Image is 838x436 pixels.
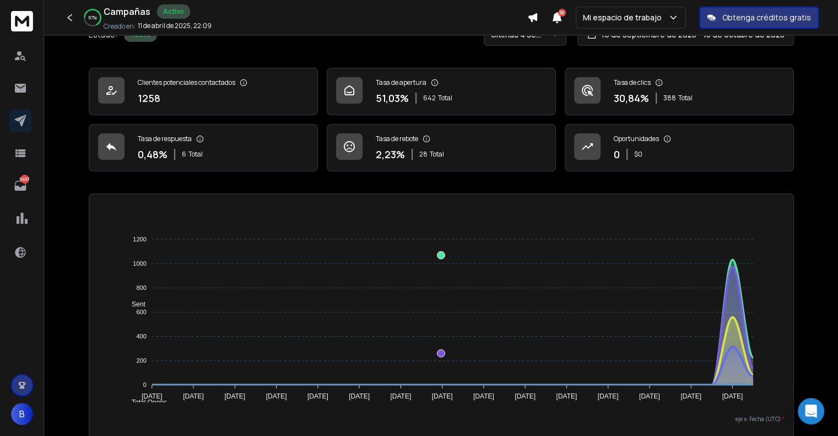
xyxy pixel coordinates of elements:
[11,403,33,425] button: B
[104,21,136,31] font: Creado en:
[680,392,701,400] tspan: [DATE]
[515,392,536,400] tspan: [DATE]
[736,415,781,423] font: eje x: Fecha (UTC)
[699,7,819,29] button: Obtenga créditos gratis
[266,392,287,400] tspan: [DATE]
[143,381,146,388] tspan: 0
[598,392,619,400] tspan: [DATE]
[349,392,370,400] tspan: [DATE]
[376,148,396,161] font: 2,23
[136,357,146,364] tspan: 200
[722,12,811,23] font: Obtenga créditos gratis
[376,78,426,87] font: Tasa de apertura
[9,175,31,197] a: 6497
[634,149,638,159] font: $
[423,93,436,103] font: 642
[138,21,212,30] font: 11 de abril de 2025, 22:09
[123,300,145,308] span: Sent
[123,399,167,406] span: Total Opens
[138,148,159,161] font: 0,48
[722,392,743,400] tspan: [DATE]
[142,392,163,400] tspan: [DATE]
[136,284,146,291] tspan: 800
[798,398,824,424] div: Abrir Intercom Messenger
[583,12,662,23] font: Mi espacio de trabajo
[556,392,577,400] tspan: [DATE]
[400,91,409,105] font: %
[183,392,204,400] tspan: [DATE]
[136,309,146,315] tspan: 600
[376,134,418,143] font: Tasa de rebote
[19,408,25,420] font: B
[138,134,192,143] font: Tasa de respuesta
[438,93,452,103] font: Total
[614,78,651,87] font: Tasa de clics
[614,148,620,161] font: 0
[89,68,318,115] a: Clientes potenciales contactados1258
[614,91,640,105] font: 30,84
[390,392,411,400] tspan: [DATE]
[565,124,794,171] a: Oportunidades0$0
[640,91,649,105] font: %
[396,148,405,161] font: %
[639,392,660,400] tspan: [DATE]
[663,93,676,103] font: 388
[432,392,453,400] tspan: [DATE]
[104,6,150,18] font: Campañas
[93,14,97,20] font: %
[559,9,565,15] font: 50
[678,93,693,103] font: Total
[638,149,642,159] font: 0
[565,68,794,115] a: Tasa de clics30,84%388Total
[473,392,494,400] tspan: [DATE]
[133,260,146,267] tspan: 1000
[163,7,184,16] font: Activo
[327,68,556,115] a: Tasa de apertura51,03%642Total
[133,236,146,243] tspan: 1200
[136,333,146,340] tspan: 400
[89,14,93,20] font: 67
[159,148,167,161] font: %
[89,124,318,171] a: Tasa de respuesta0,48%6Total
[327,124,556,171] a: Tasa de rebote2,23%28Total
[224,392,245,400] tspan: [DATE]
[182,149,186,159] font: 6
[614,134,659,143] font: Oportunidades
[138,78,235,87] font: Clientes potenciales contactados
[138,91,160,105] font: 1258
[376,91,400,105] font: 51,03
[20,176,29,182] font: 6497
[430,149,444,159] font: Total
[419,149,428,159] font: 28
[307,392,328,400] tspan: [DATE]
[188,149,203,159] font: Total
